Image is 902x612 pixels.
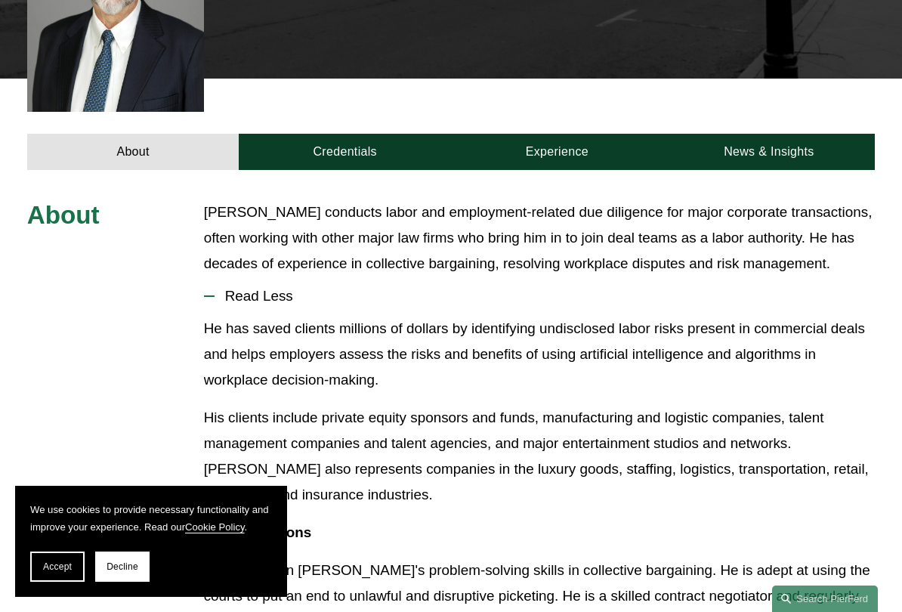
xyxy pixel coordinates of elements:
p: [PERSON_NAME] conducts labor and employment-related due diligence for major corporate transaction... [204,199,876,277]
a: Credentials [239,134,451,170]
button: Decline [95,552,150,582]
span: Accept [43,561,72,572]
a: Experience [451,134,663,170]
p: His clients include private equity sponsors and funds, manufacturing and logistic companies, tale... [204,405,876,508]
button: Accept [30,552,85,582]
button: Read Less [204,277,876,316]
span: Read Less [215,288,876,304]
section: Cookie banner [15,486,287,597]
span: About [27,201,100,229]
a: About [27,134,239,170]
p: We use cookies to provide necessary functionality and improve your experience. Read our . [30,501,272,536]
span: Decline [107,561,138,572]
a: Cookie Policy [185,521,245,533]
p: He has saved clients millions of dollars by identifying undisclosed labor risks present in commer... [204,316,876,393]
a: Search this site [772,586,878,612]
a: News & Insights [663,134,876,170]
